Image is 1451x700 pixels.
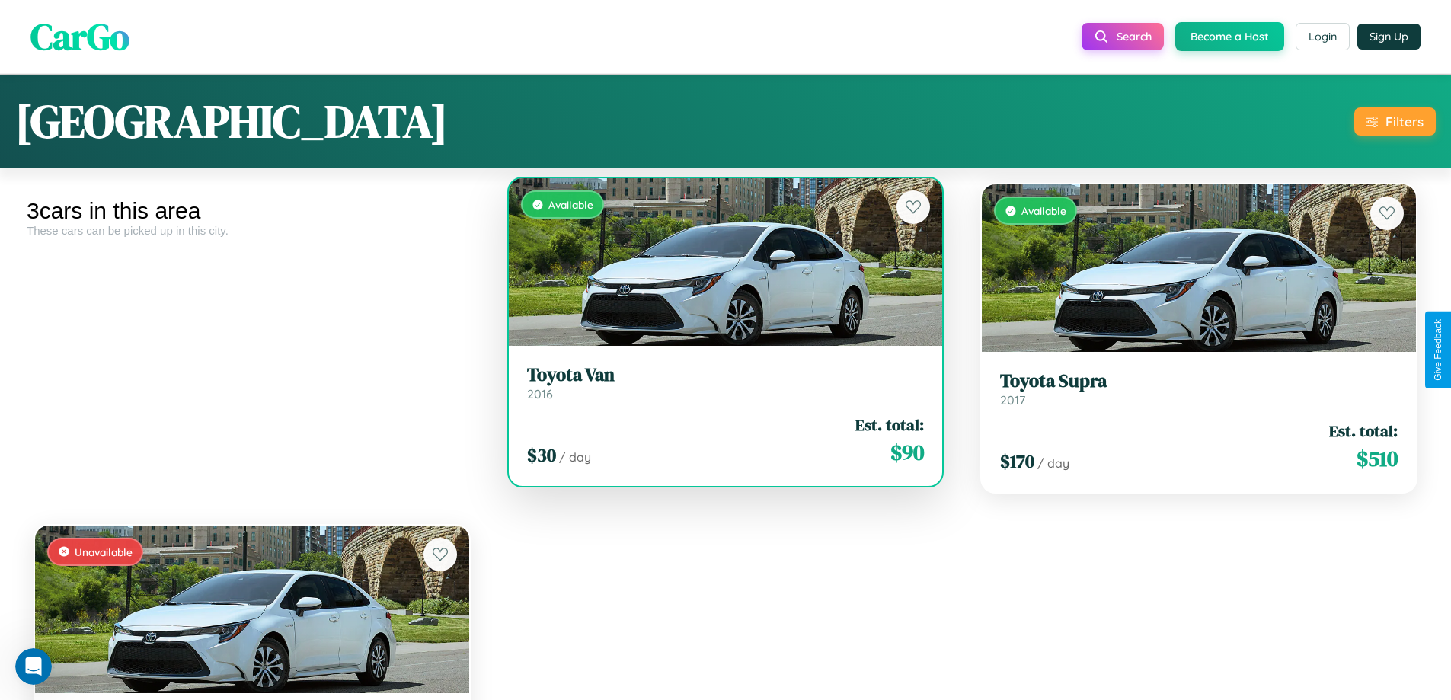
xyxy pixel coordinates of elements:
[1329,420,1398,442] span: Est. total:
[855,414,924,436] span: Est. total:
[15,648,52,685] iframe: Intercom live chat
[1000,449,1034,474] span: $ 170
[527,443,556,468] span: $ 30
[75,545,133,558] span: Unavailable
[1354,107,1436,136] button: Filters
[1175,22,1284,51] button: Become a Host
[1385,113,1424,129] div: Filters
[890,437,924,468] span: $ 90
[527,364,925,401] a: Toyota Van2016
[527,386,553,401] span: 2016
[1021,204,1066,217] span: Available
[27,224,478,237] div: These cars can be picked up in this city.
[527,364,925,386] h3: Toyota Van
[559,449,591,465] span: / day
[1296,23,1350,50] button: Login
[548,198,593,211] span: Available
[1000,370,1398,408] a: Toyota Supra2017
[1117,30,1152,43] span: Search
[1357,443,1398,474] span: $ 510
[1082,23,1164,50] button: Search
[1000,392,1025,408] span: 2017
[1037,455,1069,471] span: / day
[27,198,478,224] div: 3 cars in this area
[15,90,448,152] h1: [GEOGRAPHIC_DATA]
[1433,319,1443,381] div: Give Feedback
[1357,24,1421,50] button: Sign Up
[1000,370,1398,392] h3: Toyota Supra
[30,11,129,62] span: CarGo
